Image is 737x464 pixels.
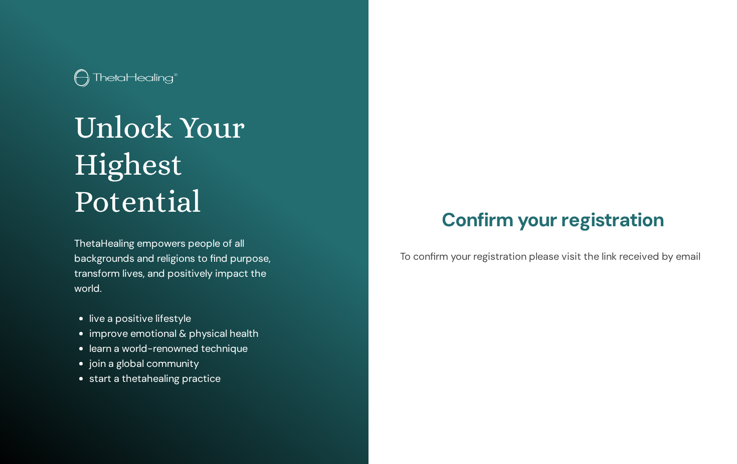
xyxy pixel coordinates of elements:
[400,249,705,264] p: To confirm your registration please visit the link received by email
[89,341,295,356] li: learn a world-renowned technique
[89,371,295,386] li: start a thetahealing practice
[89,326,295,341] li: improve emotional & physical health
[89,311,295,326] li: live a positive lifestyle
[74,109,295,221] h1: Unlock Your Highest Potential
[400,209,705,232] h2: Confirm your registration
[89,356,295,371] li: join a global community
[74,236,295,296] p: ThetaHealing empowers people of all backgrounds and religions to find purpose, transform lives, a...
